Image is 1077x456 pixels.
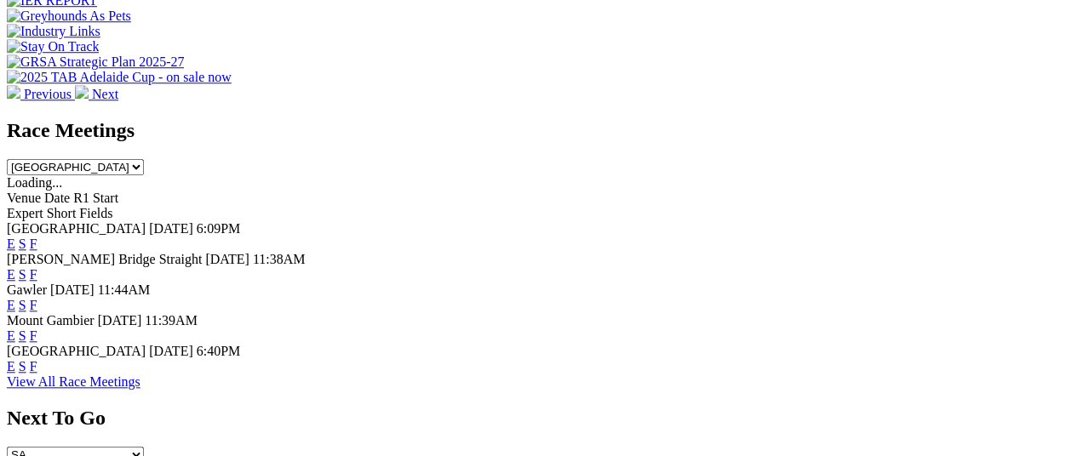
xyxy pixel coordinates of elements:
[149,221,193,236] span: [DATE]
[30,359,37,373] a: F
[19,267,26,282] a: S
[30,237,37,251] a: F
[7,407,1070,430] h2: Next To Go
[79,206,112,220] span: Fields
[7,85,20,99] img: chevron-left-pager-white.svg
[7,313,95,328] span: Mount Gambier
[98,282,151,297] span: 11:44AM
[7,119,1070,142] h2: Race Meetings
[7,206,43,220] span: Expert
[19,237,26,251] a: S
[253,252,306,266] span: 11:38AM
[7,70,232,85] img: 2025 TAB Adelaide Cup - on sale now
[7,24,100,39] img: Industry Links
[145,313,198,328] span: 11:39AM
[19,328,26,343] a: S
[7,221,146,236] span: [GEOGRAPHIC_DATA]
[19,359,26,373] a: S
[98,313,142,328] span: [DATE]
[30,267,37,282] a: F
[7,87,75,101] a: Previous
[7,191,41,205] span: Venue
[7,9,131,24] img: Greyhounds As Pets
[7,282,47,297] span: Gawler
[30,298,37,312] a: F
[197,344,241,358] span: 6:40PM
[7,39,99,54] img: Stay On Track
[7,237,15,251] a: E
[7,298,15,312] a: E
[73,191,118,205] span: R1 Start
[7,344,146,358] span: [GEOGRAPHIC_DATA]
[7,328,15,343] a: E
[24,87,72,101] span: Previous
[197,221,241,236] span: 6:09PM
[7,359,15,373] a: E
[205,252,249,266] span: [DATE]
[50,282,95,297] span: [DATE]
[7,252,202,266] span: [PERSON_NAME] Bridge Straight
[75,87,118,101] a: Next
[47,206,77,220] span: Short
[149,344,193,358] span: [DATE]
[7,175,62,190] span: Loading...
[7,54,184,70] img: GRSA Strategic Plan 2025-27
[19,298,26,312] a: S
[44,191,70,205] span: Date
[7,374,140,389] a: View All Race Meetings
[92,87,118,101] span: Next
[30,328,37,343] a: F
[75,85,89,99] img: chevron-right-pager-white.svg
[7,267,15,282] a: E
